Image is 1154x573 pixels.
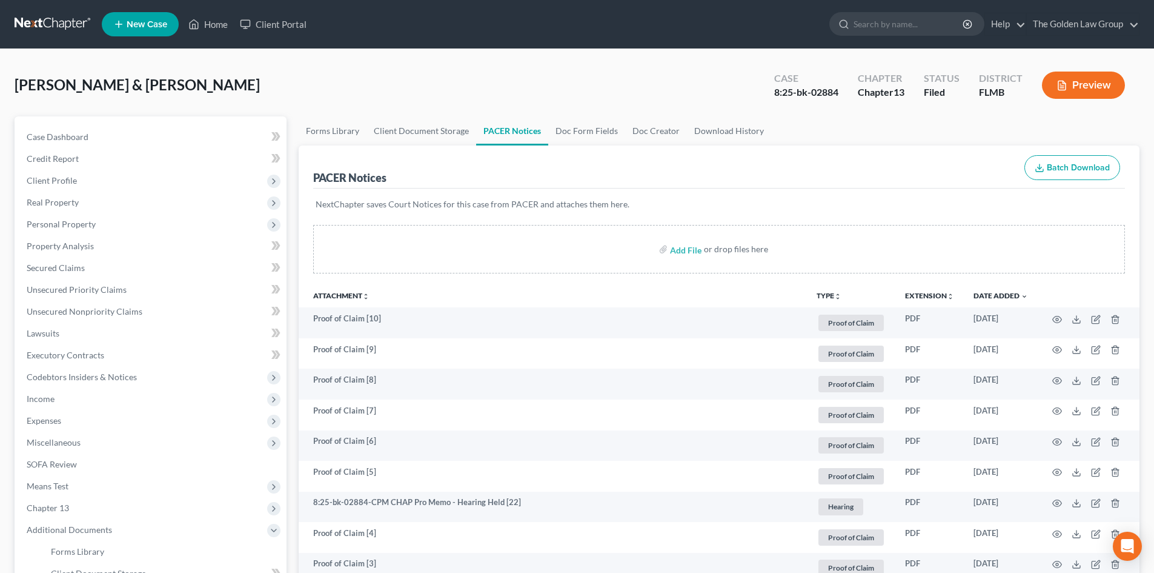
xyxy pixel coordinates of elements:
td: 8:25-bk-02884-CPM CHAP Pro Memo - Hearing Held [22] [299,492,807,523]
span: Lawsuits [27,328,59,338]
span: Expenses [27,415,61,426]
td: PDF [895,369,964,400]
span: Case Dashboard [27,132,88,142]
td: PDF [895,307,964,338]
div: District [979,72,1023,85]
span: Additional Documents [27,524,112,535]
a: Client Portal [234,13,313,35]
td: [DATE] [964,307,1038,338]
span: Proof of Claim [818,529,884,546]
div: 8:25-bk-02884 [774,85,838,99]
a: Date Added expand_more [973,291,1028,300]
a: Doc Creator [625,116,687,146]
div: FLMB [979,85,1023,99]
a: Help [985,13,1026,35]
a: Proof of Claim [817,344,886,364]
span: [PERSON_NAME] & [PERSON_NAME] [15,76,260,93]
button: Batch Download [1024,155,1120,181]
div: Open Intercom Messenger [1113,532,1142,561]
span: Proof of Claim [818,315,884,331]
a: Unsecured Nonpriority Claims [17,301,287,323]
span: Unsecured Priority Claims [27,284,127,295]
a: Hearing [817,497,886,517]
span: Miscellaneous [27,437,81,447]
a: Forms Library [299,116,366,146]
i: unfold_more [362,293,370,300]
a: Attachmentunfold_more [313,291,370,300]
td: Proof of Claim [5] [299,461,807,492]
a: Client Document Storage [366,116,476,146]
i: unfold_more [947,293,954,300]
a: Proof of Claim [817,313,886,333]
a: Download History [687,116,771,146]
span: Proof of Claim [818,376,884,392]
span: Chapter 13 [27,503,69,513]
div: or drop files here [704,243,768,255]
span: Income [27,394,55,404]
div: Status [924,72,960,85]
a: Unsecured Priority Claims [17,279,287,301]
a: Doc Form Fields [548,116,625,146]
span: Means Test [27,481,68,491]
a: The Golden Law Group [1027,13,1139,35]
div: Case [774,72,838,85]
td: [DATE] [964,400,1038,431]
div: PACER Notices [313,170,386,185]
span: Hearing [818,498,863,515]
td: [DATE] [964,338,1038,369]
span: Batch Download [1047,163,1110,173]
a: Proof of Claim [817,528,886,548]
span: Executory Contracts [27,350,104,360]
td: Proof of Claim [9] [299,338,807,369]
a: Case Dashboard [17,126,287,148]
a: Secured Claims [17,257,287,279]
a: Credit Report [17,148,287,170]
td: PDF [895,400,964,431]
a: Forms Library [41,541,287,563]
td: Proof of Claim [6] [299,431,807,461]
span: Secured Claims [27,263,85,273]
td: Proof of Claim [4] [299,522,807,553]
td: Proof of Claim [7] [299,400,807,431]
span: Credit Report [27,153,79,164]
td: PDF [895,431,964,461]
td: PDF [895,492,964,523]
td: PDF [895,338,964,369]
span: New Case [127,20,167,29]
td: [DATE] [964,369,1038,400]
td: Proof of Claim [8] [299,369,807,400]
span: Proof of Claim [818,346,884,362]
a: Proof of Claim [817,435,886,455]
span: Client Profile [27,175,77,186]
a: Lawsuits [17,323,287,344]
input: Search by name... [854,13,964,35]
button: TYPEunfold_more [817,292,841,300]
td: PDF [895,522,964,553]
div: Chapter [858,85,904,99]
a: Home [182,13,234,35]
span: Codebtors Insiders & Notices [27,372,137,382]
span: Proof of Claim [818,437,884,454]
span: Real Property [27,197,79,207]
a: Property Analysis [17,235,287,257]
a: Proof of Claim [817,405,886,425]
span: Unsecured Nonpriority Claims [27,306,142,317]
span: Property Analysis [27,241,94,251]
td: [DATE] [964,431,1038,461]
td: [DATE] [964,522,1038,553]
td: [DATE] [964,492,1038,523]
a: Proof of Claim [817,466,886,486]
span: 13 [894,86,904,98]
i: expand_more [1021,293,1028,300]
div: Filed [924,85,960,99]
a: Proof of Claim [817,374,886,394]
div: Chapter [858,72,904,85]
a: Executory Contracts [17,344,287,366]
span: Proof of Claim [818,407,884,423]
a: Extensionunfold_more [905,291,954,300]
td: Proof of Claim [10] [299,307,807,338]
a: SOFA Review [17,454,287,475]
span: SOFA Review [27,459,77,469]
td: [DATE] [964,461,1038,492]
span: Proof of Claim [818,468,884,484]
